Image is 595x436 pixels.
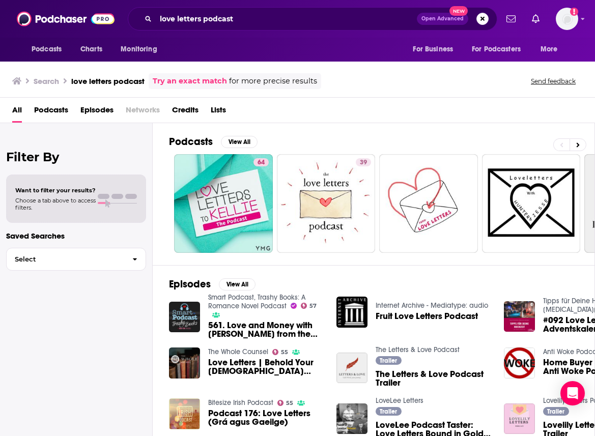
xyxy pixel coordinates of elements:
span: For Podcasters [472,42,521,56]
a: 55 [277,400,294,406]
a: Fruit Love Letters Podcast [376,312,478,321]
a: Lists [211,102,226,123]
img: The Letters & Love Podcast Trailer [336,353,367,384]
button: Send feedback [528,77,579,85]
span: Charts [80,42,102,56]
img: Fruit Love Letters Podcast [336,297,367,328]
h2: Filter By [6,150,146,164]
span: Choose a tab above to access filters. [15,197,96,211]
span: 57 [309,304,317,308]
a: Bitesize Irish Podcast [208,398,273,407]
button: Open AdvancedNew [417,13,468,25]
img: #092 Love Letters | Podcast Adventskalender 2021 [504,301,535,332]
h3: love letters podcast [71,76,145,86]
a: PodcastsView All [169,135,258,148]
img: Home Buyer Love Letters, Anti Woke Podcast [504,347,535,379]
span: 55 [281,350,288,355]
img: LoveLee Podcast Taster: Love Letters Bound in Gold Handcuffs [336,403,367,434]
button: View All [221,136,258,148]
a: Try an exact match [153,75,227,87]
span: 39 [360,158,367,168]
img: User Profile [556,8,578,30]
span: Love Letters | Behold Your [DEMOGRAPHIC_DATA] Podcast [208,358,324,375]
a: Love Letters | Behold Your God Podcast [208,358,324,375]
a: 64 [253,158,269,166]
a: Smart Podcast, Trashy Books: A Romance Novel Podcast [208,293,305,310]
h3: Search [34,76,59,86]
svg: Add a profile image [570,8,578,16]
div: Open Intercom Messenger [560,381,585,405]
a: Internet Archive - Mediatype: audio [376,301,488,310]
a: 64 [174,154,273,253]
span: Open Advanced [421,16,464,21]
button: Show profile menu [556,8,578,30]
button: open menu [533,40,571,59]
span: Want to filter your results? [15,187,96,194]
span: Select [7,256,124,263]
img: Podchaser - Follow, Share and Rate Podcasts [17,9,115,28]
button: Select [6,248,146,271]
span: Logged in as eringalloway [556,8,578,30]
a: Podcast 176: Love Letters (Grá agus Gaeilge) [208,409,324,426]
button: open menu [465,40,535,59]
img: 561. Love and Money with Meredith Goldstein from the Love Letters Podcast [169,302,200,333]
a: LoveLee Letters [376,396,423,405]
span: For Business [413,42,453,56]
a: 55 [272,349,289,355]
a: Podcasts [34,102,68,123]
a: Show notifications dropdown [502,10,520,27]
a: The Letters & Love Podcast [376,345,460,354]
button: open menu [24,40,75,59]
span: Trailer [547,409,564,415]
button: View All [219,278,256,290]
a: Charts [74,40,108,59]
a: All [12,102,22,123]
a: Show notifications dropdown [528,10,544,27]
span: 561. Love and Money with [PERSON_NAME] from the Love Letters Podcast [208,321,324,338]
input: Search podcasts, credits, & more... [156,11,417,27]
span: Networks [126,102,160,123]
span: for more precise results [229,75,317,87]
h2: Podcasts [169,135,213,148]
span: New [449,6,468,16]
span: Podcasts [32,42,62,56]
h2: Episodes [169,278,211,290]
p: Saved Searches [6,231,146,241]
a: 561. Love and Money with Meredith Goldstein from the Love Letters Podcast [208,321,324,338]
a: 57 [301,303,317,309]
a: EpisodesView All [169,278,256,290]
button: open menu [114,40,170,59]
img: Love Letters | Behold Your God Podcast [169,347,200,379]
a: Episodes [80,102,114,123]
a: The Whole Counsel [208,347,268,356]
a: The Letters & Love Podcast Trailer [376,370,492,387]
span: More [541,42,558,56]
span: 64 [258,158,265,168]
a: 39 [356,158,371,166]
span: Trailer [380,409,397,415]
button: open menu [406,40,466,59]
img: Lovelily Letters Podcast Trailer [504,403,535,434]
a: Credits [172,102,199,123]
a: 39 [277,154,376,253]
span: 55 [286,401,293,405]
div: Search podcasts, credits, & more... [128,7,497,31]
a: Podcast 176: Love Letters (Grá agus Gaeilge) [169,398,200,429]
